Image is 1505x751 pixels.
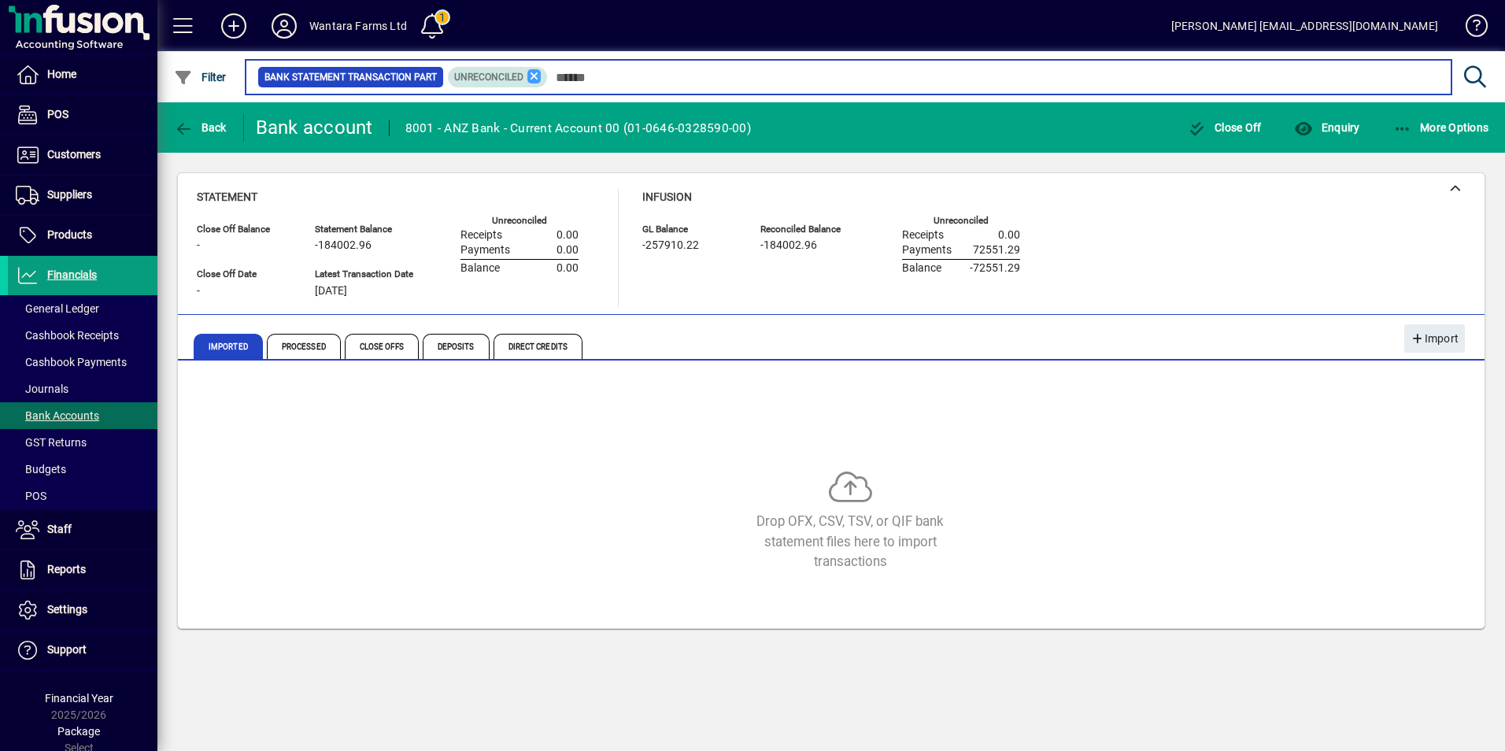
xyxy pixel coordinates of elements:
[47,148,101,161] span: Customers
[8,590,157,630] a: Settings
[557,229,579,242] span: 0.00
[1184,113,1266,142] button: Close Off
[47,68,76,80] span: Home
[1393,121,1489,134] span: More Options
[902,229,944,242] span: Receipts
[8,55,157,94] a: Home
[194,334,263,359] span: Imported
[902,262,941,275] span: Balance
[8,135,157,175] a: Customers
[8,456,157,483] a: Budgets
[448,67,548,87] mat-chip: Reconciliation Status: Unreconciled
[16,302,99,315] span: General Ledger
[197,239,200,252] span: -
[16,356,127,368] span: Cashbook Payments
[1404,324,1465,353] button: Import
[8,429,157,456] a: GST Returns
[760,239,817,252] span: -184002.96
[460,229,502,242] span: Receipts
[8,295,157,322] a: General Ledger
[642,224,737,235] span: GL Balance
[16,383,68,395] span: Journals
[8,510,157,549] a: Staff
[309,13,407,39] div: Wantara Farms Ltd
[47,108,68,120] span: POS
[267,334,341,359] span: Processed
[973,244,1020,257] span: 72551.29
[8,322,157,349] a: Cashbook Receipts
[492,216,547,226] label: Unreconciled
[16,490,46,502] span: POS
[174,71,227,83] span: Filter
[197,269,291,279] span: Close Off Date
[460,262,500,275] span: Balance
[45,692,113,705] span: Financial Year
[264,69,437,85] span: Bank Statement Transaction Part
[1294,121,1359,134] span: Enquiry
[8,550,157,590] a: Reports
[315,269,413,279] span: Latest Transaction Date
[998,229,1020,242] span: 0.00
[8,402,157,429] a: Bank Accounts
[315,239,372,252] span: -184002.96
[8,216,157,255] a: Products
[47,188,92,201] span: Suppliers
[1389,113,1493,142] button: More Options
[47,643,87,656] span: Support
[934,216,989,226] label: Unreconciled
[902,244,952,257] span: Payments
[405,116,751,141] div: 8001 - ANZ Bank - Current Account 00 (01-0646-0328590-00)
[732,512,968,572] div: Drop OFX, CSV, TSV, or QIF bank statement files here to import transactions
[1171,13,1438,39] div: [PERSON_NAME] [EMAIL_ADDRESS][DOMAIN_NAME]
[315,224,413,235] span: Statement Balance
[1454,3,1485,54] a: Knowledge Base
[47,523,72,535] span: Staff
[760,224,855,235] span: Reconciled Balance
[454,72,523,83] span: Unreconciled
[170,113,231,142] button: Back
[557,244,579,257] span: 0.00
[47,268,97,281] span: Financials
[47,603,87,616] span: Settings
[209,12,259,40] button: Add
[16,463,66,475] span: Budgets
[970,262,1020,275] span: -72551.29
[16,436,87,449] span: GST Returns
[557,262,579,275] span: 0.00
[1290,113,1363,142] button: Enquiry
[8,95,157,135] a: POS
[197,224,291,235] span: Close Off Balance
[47,228,92,241] span: Products
[423,334,490,359] span: Deposits
[174,121,227,134] span: Back
[16,409,99,422] span: Bank Accounts
[57,725,100,738] span: Package
[8,631,157,670] a: Support
[197,285,200,298] span: -
[47,563,86,575] span: Reports
[345,334,419,359] span: Close Offs
[1411,326,1459,352] span: Import
[1188,121,1262,134] span: Close Off
[642,239,699,252] span: -257910.22
[8,483,157,509] a: POS
[8,349,157,375] a: Cashbook Payments
[8,375,157,402] a: Journals
[16,329,119,342] span: Cashbook Receipts
[460,244,510,257] span: Payments
[259,12,309,40] button: Profile
[157,113,244,142] app-page-header-button: Back
[494,334,582,359] span: Direct Credits
[256,115,373,140] div: Bank account
[315,285,347,298] span: [DATE]
[170,63,231,91] button: Filter
[8,176,157,215] a: Suppliers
